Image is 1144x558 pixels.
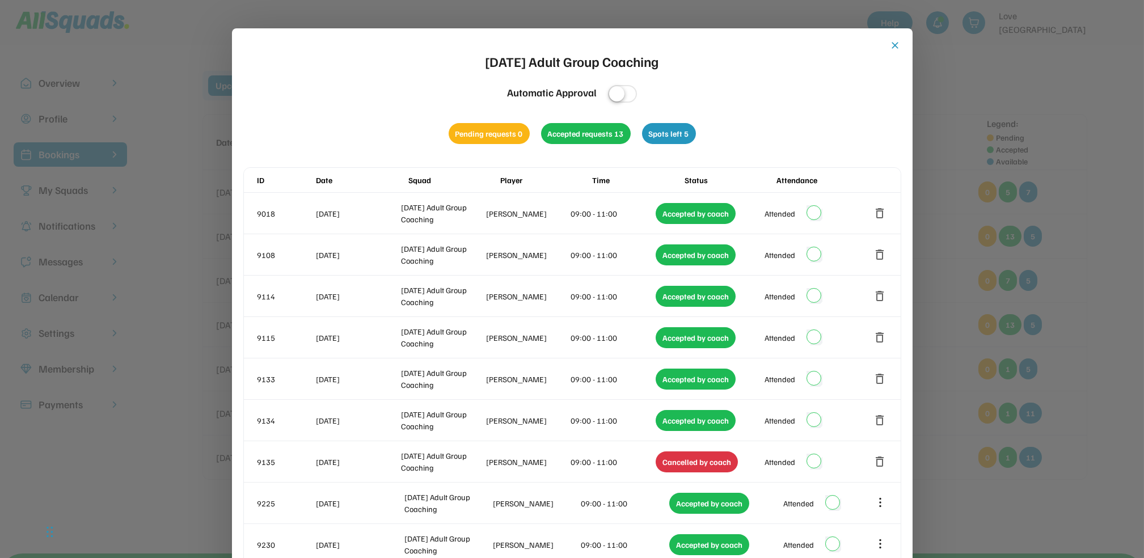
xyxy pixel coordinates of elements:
div: [DATE] [316,373,399,385]
div: [DATE] [316,539,403,551]
div: Attended [765,249,795,261]
div: 9135 [257,456,314,468]
div: Attended [765,208,795,219]
div: Accepted by coach [656,327,736,348]
div: Attended [765,456,795,468]
div: Automatic Approval [507,85,597,100]
div: 09:00 - 11:00 [571,373,654,385]
div: 9225 [257,497,314,509]
div: Cancelled by coach [656,451,738,472]
div: [PERSON_NAME] [493,539,579,551]
div: [PERSON_NAME] [486,373,569,385]
div: [DATE] [316,290,399,302]
div: [DATE] Adult Group Coaching [401,450,484,474]
div: 09:00 - 11:00 [571,208,654,219]
div: [DATE] [316,456,399,468]
div: Time [592,174,682,186]
div: 9230 [257,539,314,551]
div: 09:00 - 11:00 [571,332,654,344]
div: Spots left 5 [642,123,696,144]
div: 09:00 - 11:00 [571,249,654,261]
button: delete [873,455,887,468]
div: 9018 [257,208,314,219]
button: delete [873,413,887,427]
div: [DATE] Adult Group Coaching [401,284,484,308]
div: Accepted by coach [656,410,736,431]
button: delete [873,206,887,220]
div: Accepted by coach [656,203,736,224]
div: [PERSON_NAME] [486,290,569,302]
div: [PERSON_NAME] [486,249,569,261]
button: delete [873,372,887,386]
div: [PERSON_NAME] [486,415,569,426]
div: Attended [765,415,795,426]
div: Attended [783,497,814,509]
div: Player [500,174,590,186]
div: [PERSON_NAME] [493,497,579,509]
div: [PERSON_NAME] [486,332,569,344]
div: [DATE] Adult Group Coaching [401,243,484,267]
div: Accepted by coach [669,493,749,514]
div: [DATE] [316,208,399,219]
div: Squad [408,174,498,186]
div: Pending requests 0 [449,123,530,144]
div: [DATE] [316,497,403,509]
div: Date [316,174,406,186]
div: 9134 [257,415,314,426]
div: Accepted by coach [656,244,736,265]
div: [DATE] Adult Group Coaching [404,491,491,515]
div: Accepted requests 13 [541,123,631,144]
button: delete [873,248,887,261]
div: [DATE] [316,415,399,426]
div: Attended [783,539,814,551]
div: Attended [765,332,795,344]
div: 9114 [257,290,314,302]
div: Accepted by coach [656,286,736,307]
div: Accepted by coach [656,369,736,390]
div: 9133 [257,373,314,385]
button: delete [873,331,887,344]
div: [DATE] Adult Group Coaching [401,325,484,349]
div: Accepted by coach [669,534,749,555]
div: [DATE] Adult Group Coaching [401,201,484,225]
div: Status [685,174,774,186]
div: [DATE] Adult Group Coaching [486,51,659,71]
div: ID [257,174,314,186]
div: [DATE] [316,332,399,344]
div: 09:00 - 11:00 [571,290,654,302]
div: 09:00 - 11:00 [581,539,668,551]
div: 9115 [257,332,314,344]
div: Attended [765,290,795,302]
button: close [890,40,901,51]
div: 09:00 - 11:00 [581,497,668,509]
div: 09:00 - 11:00 [571,456,654,468]
button: delete [873,289,887,303]
div: [DATE] [316,249,399,261]
div: [PERSON_NAME] [486,456,569,468]
div: [PERSON_NAME] [486,208,569,219]
div: 9108 [257,249,314,261]
div: Attended [765,373,795,385]
div: 09:00 - 11:00 [571,415,654,426]
div: [DATE] Adult Group Coaching [404,532,491,556]
div: [DATE] Adult Group Coaching [401,408,484,432]
div: Attendance [776,174,866,186]
div: [DATE] Adult Group Coaching [401,367,484,391]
